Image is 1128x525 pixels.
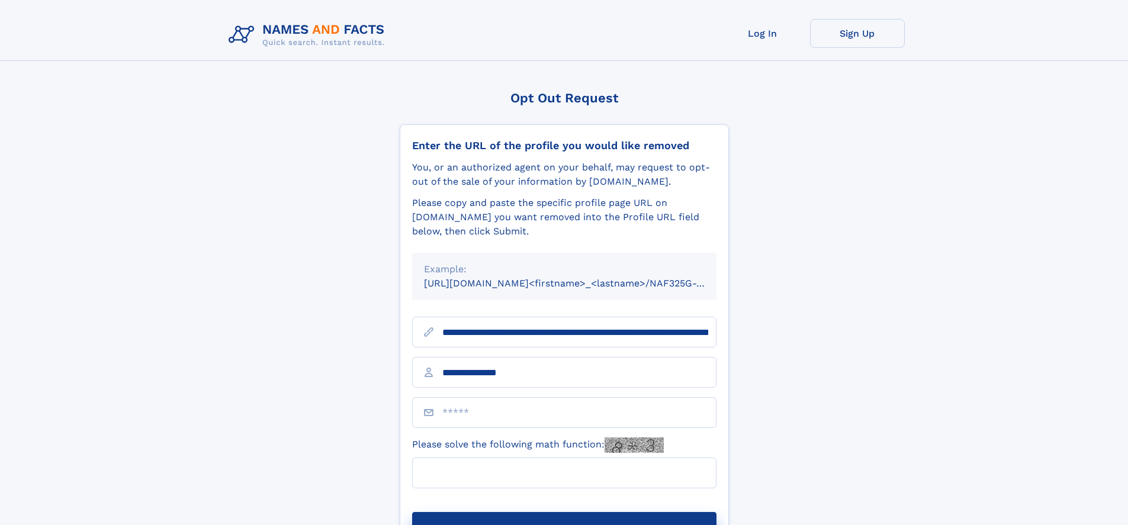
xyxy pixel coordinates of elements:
div: Opt Out Request [400,91,729,105]
label: Please solve the following math function: [412,437,664,453]
div: Example: [424,262,705,276]
a: Log In [715,19,810,48]
small: [URL][DOMAIN_NAME]<firstname>_<lastname>/NAF325G-xxxxxxxx [424,278,739,289]
a: Sign Up [810,19,905,48]
div: Please copy and paste the specific profile page URL on [DOMAIN_NAME] you want removed into the Pr... [412,196,716,239]
div: You, or an authorized agent on your behalf, may request to opt-out of the sale of your informatio... [412,160,716,189]
img: Logo Names and Facts [224,19,394,51]
div: Enter the URL of the profile you would like removed [412,139,716,152]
